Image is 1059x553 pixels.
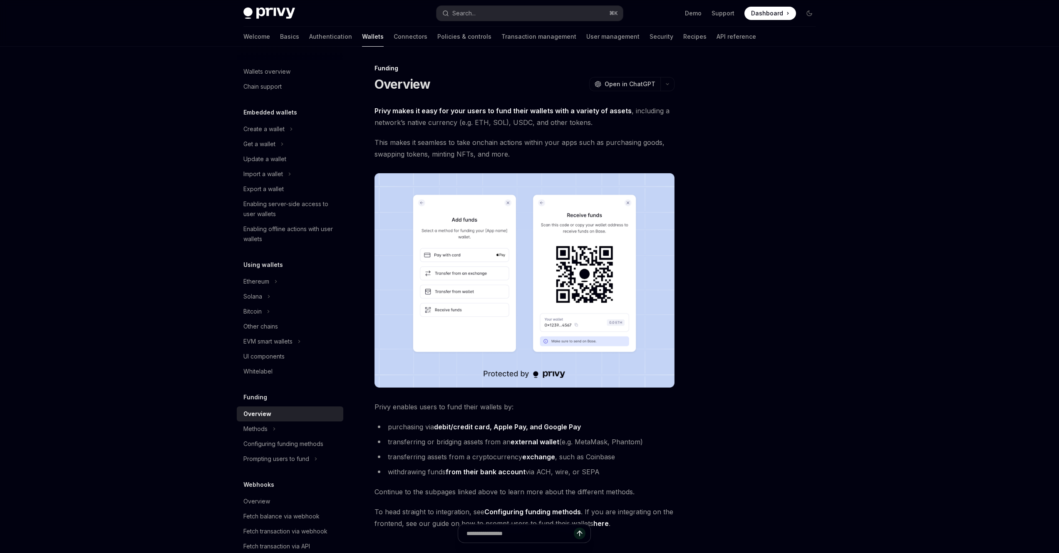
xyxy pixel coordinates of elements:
a: Export a wallet [237,182,343,197]
div: Import a wallet [243,169,283,179]
a: Welcome [243,27,270,47]
div: Enabling offline actions with user wallets [243,224,338,244]
div: Search... [452,8,476,18]
a: Connectors [394,27,427,47]
a: Configuring funding methods [237,436,343,451]
a: Policies & controls [437,27,491,47]
li: transferring or bridging assets from an (e.g. MetaMask, Phantom) [374,436,675,448]
a: Update a wallet [237,152,343,167]
div: Ethereum [243,276,269,286]
button: Open in ChatGPT [589,77,660,91]
a: Dashboard [744,7,796,20]
span: Open in ChatGPT [605,80,655,88]
div: Create a wallet [243,124,285,134]
a: exchange [522,453,555,461]
div: Fetch transaction via webhook [243,526,327,536]
a: Security [650,27,673,47]
a: Wallets overview [237,64,343,79]
button: Send message [574,528,585,539]
a: debit/credit card, Apple Pay, and Google Pay [434,423,581,431]
a: Chain support [237,79,343,94]
button: Toggle dark mode [803,7,816,20]
a: Enabling server-side access to user wallets [237,197,343,222]
div: Fetch transaction via API [243,541,310,551]
div: Funding [374,64,675,72]
div: Configuring funding methods [243,439,323,449]
a: Demo [685,9,702,17]
span: Dashboard [751,9,783,17]
div: UI components [243,351,285,361]
div: Prompting users to fund [243,454,309,464]
img: images/Funding.png [374,173,675,388]
img: dark logo [243,7,295,19]
div: Enabling server-side access to user wallets [243,199,338,219]
div: Get a wallet [243,139,275,149]
a: UI components [237,349,343,364]
div: Wallets overview [243,67,290,77]
h5: Funding [243,392,267,402]
h1: Overview [374,77,431,92]
a: Support [712,9,734,17]
span: Privy enables users to fund their wallets by: [374,401,675,413]
li: purchasing via [374,421,675,433]
div: Solana [243,291,262,301]
a: Whitelabel [237,364,343,379]
h5: Embedded wallets [243,107,297,117]
a: Other chains [237,319,343,334]
a: Basics [280,27,299,47]
span: To head straight to integration, see . If you are integrating on the frontend, see our guide on h... [374,506,675,529]
strong: Privy makes it easy for your users to fund their wallets with a variety of assets [374,107,632,115]
a: here [593,519,609,528]
div: Chain support [243,82,282,92]
a: User management [586,27,640,47]
h5: Using wallets [243,260,283,270]
span: Continue to the subpages linked above to learn more about the different methods. [374,486,675,498]
h5: Webhooks [243,480,274,490]
a: Wallets [362,27,384,47]
div: Whitelabel [243,366,273,376]
div: Update a wallet [243,154,286,164]
a: Recipes [683,27,707,47]
a: from their bank account [446,468,526,476]
div: Fetch balance via webhook [243,511,320,521]
span: This makes it seamless to take onchain actions within your apps such as purchasing goods, swappin... [374,137,675,160]
a: Configuring funding methods [484,508,581,516]
li: transferring assets from a cryptocurrency , such as Coinbase [374,451,675,463]
a: Overview [237,494,343,509]
div: Other chains [243,321,278,331]
a: Transaction management [501,27,576,47]
div: Methods [243,424,268,434]
div: Overview [243,409,271,419]
span: ⌘ K [609,10,618,17]
div: Overview [243,496,270,506]
a: API reference [717,27,756,47]
a: Enabling offline actions with user wallets [237,222,343,247]
div: EVM smart wallets [243,336,293,346]
a: Fetch balance via webhook [237,509,343,524]
button: Search...⌘K [436,6,623,21]
div: Bitcoin [243,306,262,316]
li: withdrawing funds via ACH, wire, or SEPA [374,466,675,478]
a: Authentication [309,27,352,47]
a: Overview [237,406,343,421]
span: , including a network’s native currency (e.g. ETH, SOL), USDC, and other tokens. [374,105,675,128]
a: external wallet [511,438,559,446]
a: Fetch transaction via webhook [237,524,343,539]
div: Export a wallet [243,184,284,194]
